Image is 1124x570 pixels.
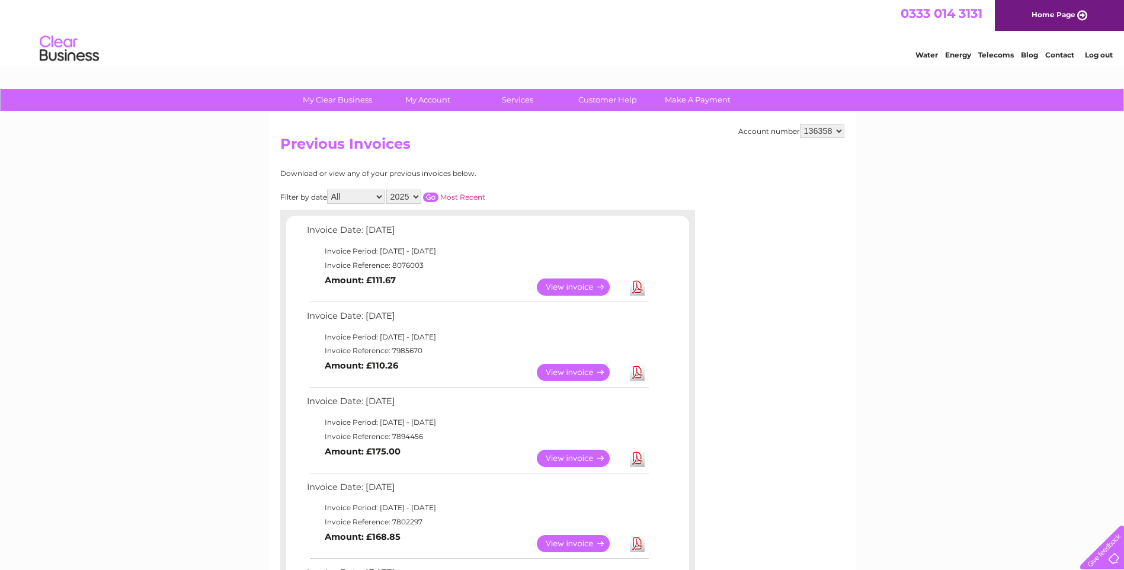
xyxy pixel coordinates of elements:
[649,89,747,111] a: Make A Payment
[325,446,401,457] b: Amount: £175.00
[537,535,624,552] a: View
[304,430,651,444] td: Invoice Reference: 7894456
[304,222,651,244] td: Invoice Date: [DATE]
[304,244,651,258] td: Invoice Period: [DATE] - [DATE]
[469,89,566,111] a: Services
[1085,50,1113,59] a: Log out
[304,393,651,415] td: Invoice Date: [DATE]
[280,136,844,158] h2: Previous Invoices
[280,169,591,178] div: Download or view any of your previous invoices below.
[325,360,398,371] b: Amount: £110.26
[304,330,651,344] td: Invoice Period: [DATE] - [DATE]
[738,124,844,138] div: Account number
[537,278,624,296] a: View
[915,50,938,59] a: Water
[304,501,651,515] td: Invoice Period: [DATE] - [DATE]
[630,450,645,467] a: Download
[304,515,651,529] td: Invoice Reference: 7802297
[901,6,982,21] a: 0333 014 3131
[283,7,843,57] div: Clear Business is a trading name of Verastar Limited (registered in [GEOGRAPHIC_DATA] No. 3667643...
[440,193,485,201] a: Most Recent
[304,479,651,501] td: Invoice Date: [DATE]
[379,89,476,111] a: My Account
[304,308,651,330] td: Invoice Date: [DATE]
[280,190,591,204] div: Filter by date
[945,50,971,59] a: Energy
[630,278,645,296] a: Download
[537,364,624,381] a: View
[304,258,651,273] td: Invoice Reference: 8076003
[630,364,645,381] a: Download
[1021,50,1038,59] a: Blog
[304,344,651,358] td: Invoice Reference: 7985670
[325,531,401,542] b: Amount: £168.85
[537,450,624,467] a: View
[559,89,657,111] a: Customer Help
[978,50,1014,59] a: Telecoms
[289,89,386,111] a: My Clear Business
[630,535,645,552] a: Download
[39,31,100,67] img: logo.png
[325,275,396,286] b: Amount: £111.67
[1045,50,1074,59] a: Contact
[304,415,651,430] td: Invoice Period: [DATE] - [DATE]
